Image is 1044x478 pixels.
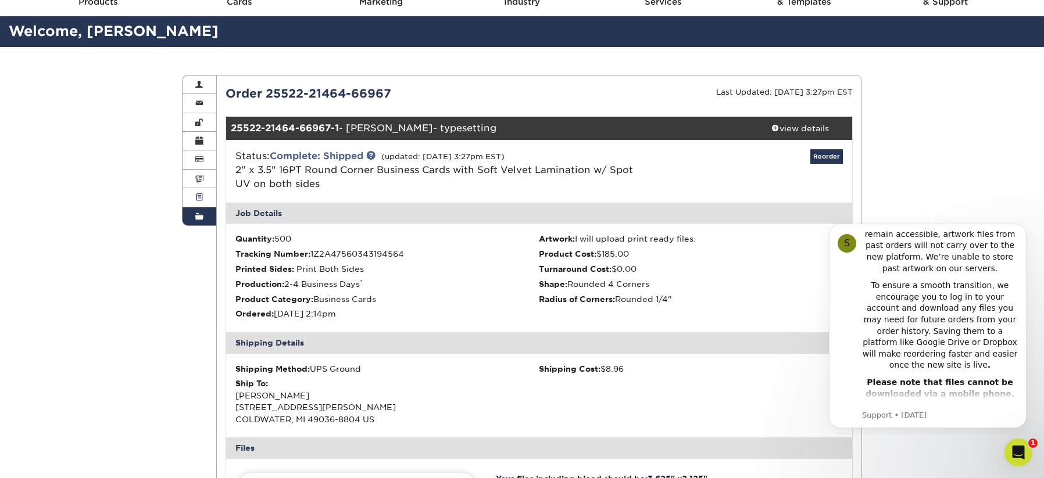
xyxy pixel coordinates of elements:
strong: Production: [235,279,284,289]
a: 2" x 3.5" 16PT Round Corner Business Cards with Soft Velvet Lamination w/ Spot UV on both sides [235,164,633,189]
li: Business Cards [235,293,539,305]
li: $0.00 [539,263,843,275]
strong: Ordered: [235,309,274,318]
strong: Quantity: [235,234,274,243]
strong: Product Cost: [539,249,596,258]
div: Files [226,437,853,458]
strong: Radius of Corners: [539,294,615,304]
span: 1Z2A47560343194564 [310,249,404,258]
strong: Printed Sides: [235,264,294,274]
strong: Turnaround Cost: [539,264,612,274]
b: . [176,147,179,156]
div: UPS Ground [235,363,539,375]
div: Job Details [226,203,853,224]
strong: Ship To: [235,379,268,388]
strong: Artwork: [539,234,575,243]
div: view details [748,123,852,134]
strong: Shape: [539,279,567,289]
a: view details [748,117,852,140]
span: 1 [1028,439,1038,448]
li: [DATE] 2:14pm [235,308,539,319]
small: Last Updated: [DATE] 3:27pm EST [716,88,853,96]
small: (updated: [DATE] 3:27pm EST) [381,152,505,161]
li: Rounded 1/4" [539,293,843,305]
strong: Product Category: [235,294,313,304]
div: To ensure a smooth transition, we encourage you to log in to your account and download any files ... [51,67,206,158]
div: Shipping Details [226,332,853,353]
strong: Shipping Cost: [539,364,600,373]
b: Please note that files cannot be downloaded via a mobile phone. [54,164,203,185]
li: Rounded 4 Corners [539,278,843,290]
iframe: Intercom live chat [1004,439,1032,466]
div: $8.96 [539,363,843,375]
p: Message from Support, sent 5w ago [51,197,206,207]
div: Status: [227,149,643,191]
iframe: Intercom notifications message [811,213,1044,435]
li: $185.00 [539,248,843,260]
strong: Tracking Number: [235,249,310,258]
div: Order 25522-21464-66967 [217,85,539,102]
div: [PERSON_NAME] [STREET_ADDRESS][PERSON_NAME] COLDWATER, MI 49036-8804 US [235,378,539,425]
li: 2-4 Business Days [235,278,539,290]
span: Print Both Sides [296,264,364,274]
li: I will upload print ready files. [539,233,843,245]
li: 500 [235,233,539,245]
div: - [PERSON_NAME]- typesetting [226,117,748,140]
strong: Shipping Method: [235,364,310,373]
strong: 25522-21464-66967-1 [231,123,339,134]
a: Complete: Shipped [270,150,363,161]
a: Reorder [810,149,843,164]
